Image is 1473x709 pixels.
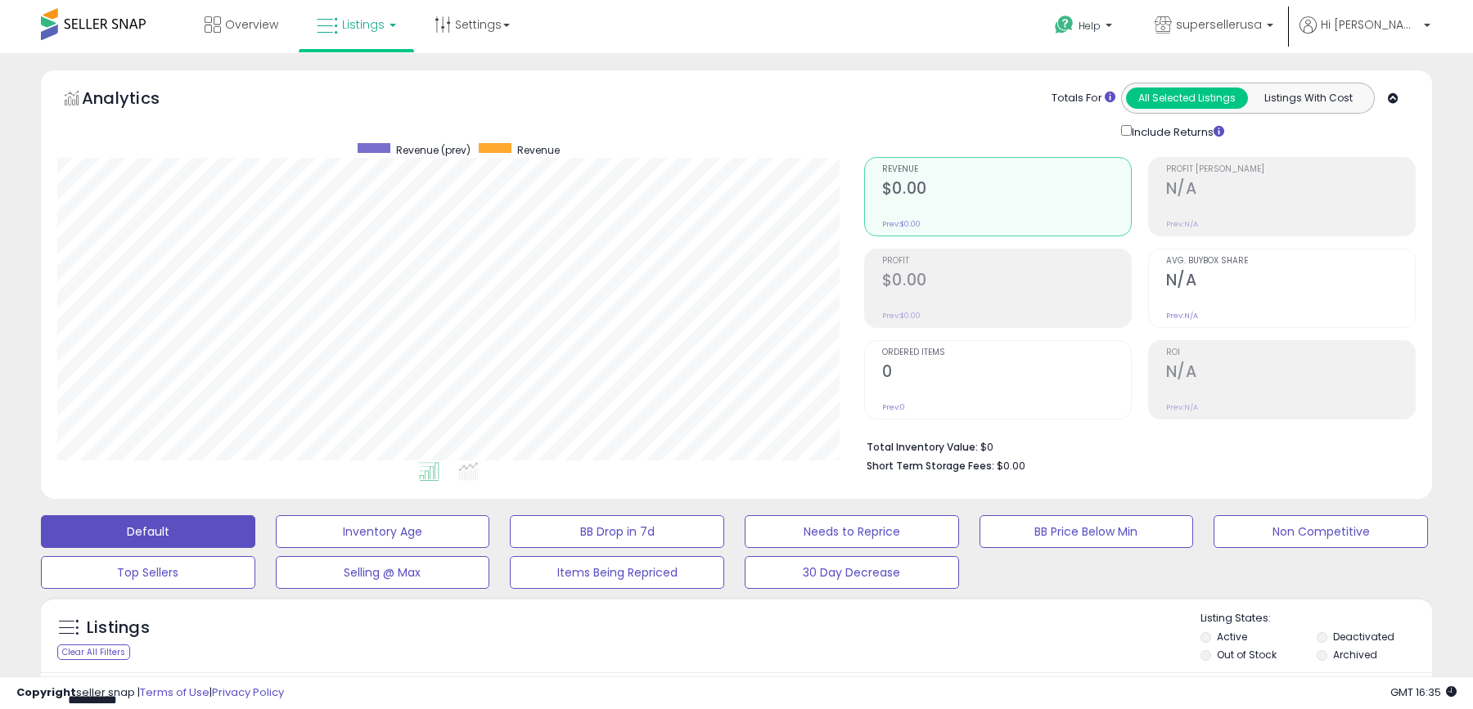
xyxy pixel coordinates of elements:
span: supersellerusa [1176,16,1262,33]
span: Hi [PERSON_NAME] [1321,16,1419,33]
small: Prev: $0.00 [882,219,921,229]
small: Prev: 0 [882,402,905,412]
span: Revenue [517,143,560,157]
h2: 0 [882,362,1131,384]
button: BB Price Below Min [980,515,1194,548]
small: Prev: $0.00 [882,311,921,321]
span: Avg. Buybox Share [1166,257,1415,266]
h2: N/A [1166,179,1415,201]
button: Default [41,515,255,548]
small: Prev: N/A [1166,219,1198,229]
label: Active [1217,630,1247,644]
button: Items Being Repriced [510,556,724,589]
button: Selling @ Max [276,556,490,589]
small: Prev: N/A [1166,402,1198,412]
span: 2025-08-15 16:35 GMT [1390,684,1457,700]
a: Terms of Use [140,684,209,700]
button: Inventory Age [276,515,490,548]
label: Deactivated [1333,630,1394,644]
div: Include Returns [1109,122,1244,141]
strong: Copyright [16,684,76,700]
span: Listings [342,16,385,33]
b: Total Inventory Value: [867,440,978,454]
button: BB Drop in 7d [510,515,724,548]
span: Help [1079,19,1101,33]
span: Revenue (prev) [396,143,471,157]
span: Profit [PERSON_NAME] [1166,165,1415,174]
span: Profit [882,257,1131,266]
h2: N/A [1166,362,1415,384]
span: Ordered Items [882,348,1131,357]
small: Prev: N/A [1166,311,1198,321]
h2: N/A [1166,271,1415,293]
label: Archived [1333,648,1377,662]
button: All Selected Listings [1126,88,1248,109]
span: ROI [1166,348,1415,357]
li: $0 [867,436,1403,455]
h2: $0.00 [882,271,1131,293]
span: $0.00 [997,458,1025,473]
div: Totals For [1052,91,1115,106]
button: 30 Day Decrease [745,556,959,589]
p: Listing States: [1200,611,1431,626]
a: Privacy Policy [212,684,284,700]
h5: Analytics [82,87,191,114]
button: Top Sellers [41,556,255,589]
button: Listings With Cost [1247,88,1369,109]
button: Needs to Reprice [745,515,959,548]
a: Hi [PERSON_NAME] [1300,16,1430,53]
h5: Listings [87,617,150,639]
div: seller snap | | [16,685,284,701]
h2: $0.00 [882,179,1131,201]
label: Out of Stock [1217,648,1277,662]
button: Non Competitive [1214,515,1428,548]
span: Revenue [882,165,1131,174]
a: Help [1042,2,1128,53]
span: Overview [225,16,278,33]
i: Get Help [1054,15,1074,35]
div: Clear All Filters [57,644,130,660]
b: Short Term Storage Fees: [867,459,994,473]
